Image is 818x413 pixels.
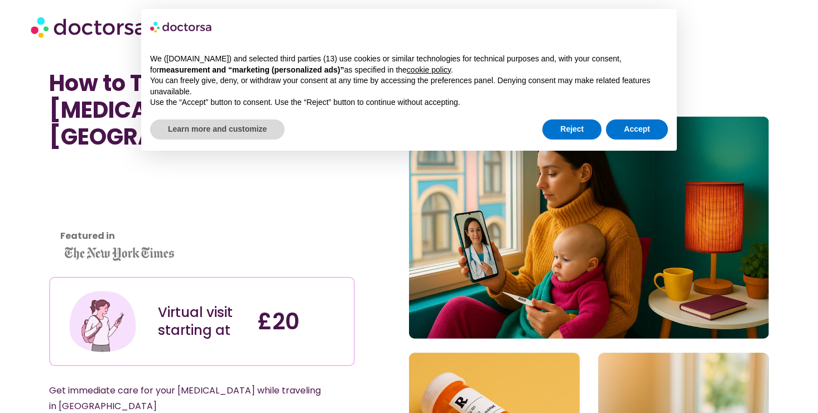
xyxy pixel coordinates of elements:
[55,167,155,251] iframe: Customer reviews powered by Trustpilot
[407,65,451,74] a: cookie policy
[606,119,668,140] button: Accept
[150,54,668,75] p: We ([DOMAIN_NAME]) and selected third parties (13) use cookies or similar technologies for techni...
[68,286,138,357] img: Illustration depicting a young woman in a casual outfit, engaged with her smartphone. She has a p...
[150,18,213,36] img: logo
[150,119,285,140] button: Learn more and customize
[542,119,602,140] button: Reject
[159,65,344,74] strong: measurement and “marketing (personalized ads)”
[60,229,115,242] strong: Featured in
[150,75,668,97] p: You can freely give, deny, or withdraw your consent at any time by accessing the preferences pane...
[150,97,668,108] p: Use the “Accept” button to consent. Use the “Reject” button to continue without accepting.
[257,308,345,335] h4: £20
[49,70,355,150] h1: How to Treat [MEDICAL_DATA] in [GEOGRAPHIC_DATA]
[158,304,246,339] div: Virtual visit starting at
